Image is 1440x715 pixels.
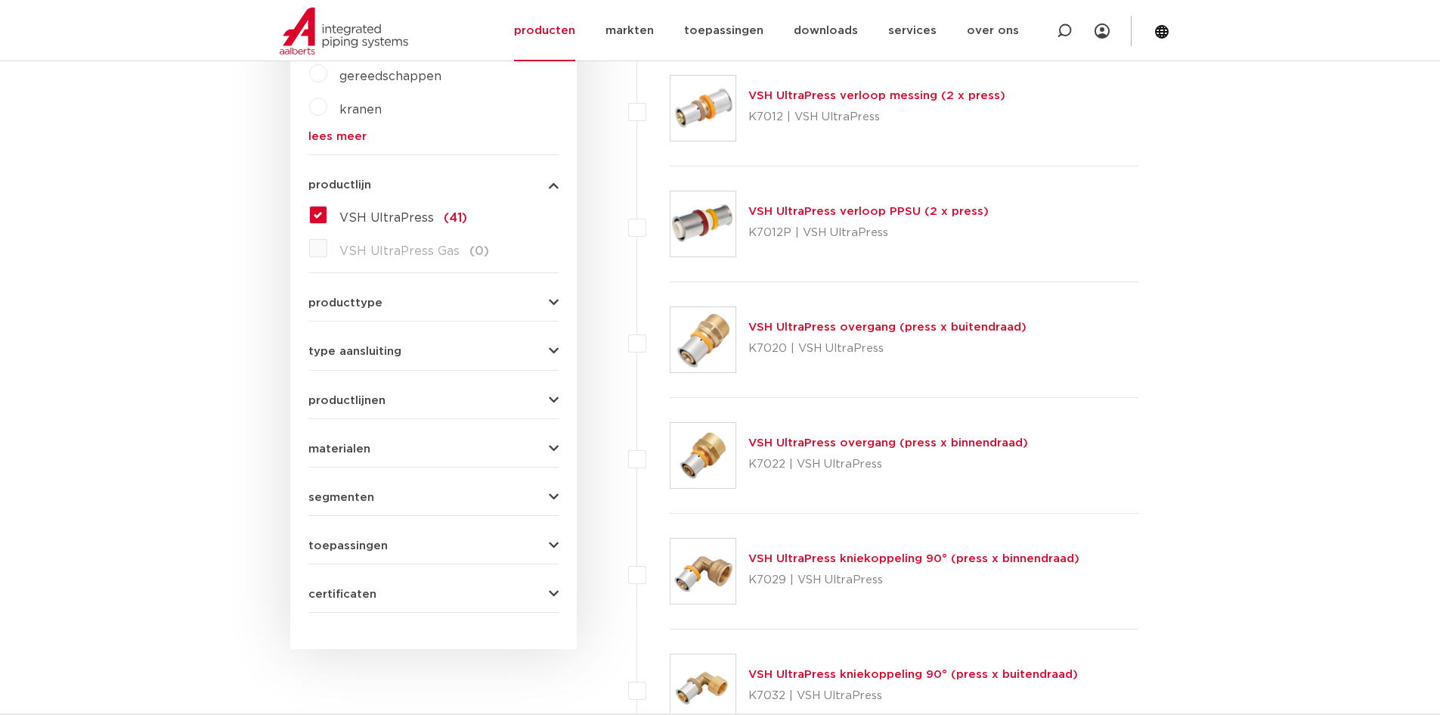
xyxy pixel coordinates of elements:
img: Thumbnail for VSH UltraPress verloop messing (2 x press) [670,76,735,141]
span: materialen [308,443,370,455]
button: toepassingen [308,540,559,552]
a: VSH UltraPress overgang (press x binnendraad) [748,437,1028,449]
button: type aansluiting [308,346,559,357]
a: lees meer [308,131,559,142]
span: segmenten [308,492,374,503]
img: Thumbnail for VSH UltraPress kniekoppeling 90° (press x binnendraad) [670,539,735,604]
a: VSH UltraPress kniekoppeling 90° (press x buitendraad) [748,669,1078,680]
span: VSH UltraPress Gas [339,245,460,257]
a: VSH UltraPress verloop PPSU (2 x press) [748,206,989,217]
span: (41) [444,212,467,224]
a: kranen [339,104,382,116]
button: materialen [308,443,559,455]
button: productlijnen [308,395,559,406]
span: toepassingen [308,540,388,552]
p: K7012P | VSH UltraPress [748,221,989,245]
span: type aansluiting [308,346,401,357]
span: productlijnen [308,395,386,406]
img: Thumbnail for VSH UltraPress overgang (press x buitendraad) [670,307,735,372]
span: VSH UltraPress [339,212,434,224]
img: Thumbnail for VSH UltraPress verloop PPSU (2 x press) [670,191,735,256]
p: K7032 | VSH UltraPress [748,684,1078,708]
span: productlijn [308,179,371,191]
span: (0) [469,245,489,257]
span: producttype [308,297,382,309]
button: segmenten [308,492,559,503]
img: Thumbnail for VSH UltraPress overgang (press x binnendraad) [670,423,735,488]
p: K7022 | VSH UltraPress [748,452,1028,477]
p: K7029 | VSH UltraPress [748,568,1079,592]
button: certificaten [308,589,559,600]
a: VSH UltraPress verloop messing (2 x press) [748,90,1005,101]
button: productlijn [308,179,559,191]
a: VSH UltraPress kniekoppeling 90° (press x binnendraad) [748,553,1079,564]
a: VSH UltraPress overgang (press x buitendraad) [748,322,1027,333]
span: certificaten [308,589,376,600]
a: gereedschappen [339,70,441,82]
button: producttype [308,297,559,309]
p: K7020 | VSH UltraPress [748,337,1027,361]
p: K7012 | VSH UltraPress [748,105,1005,129]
